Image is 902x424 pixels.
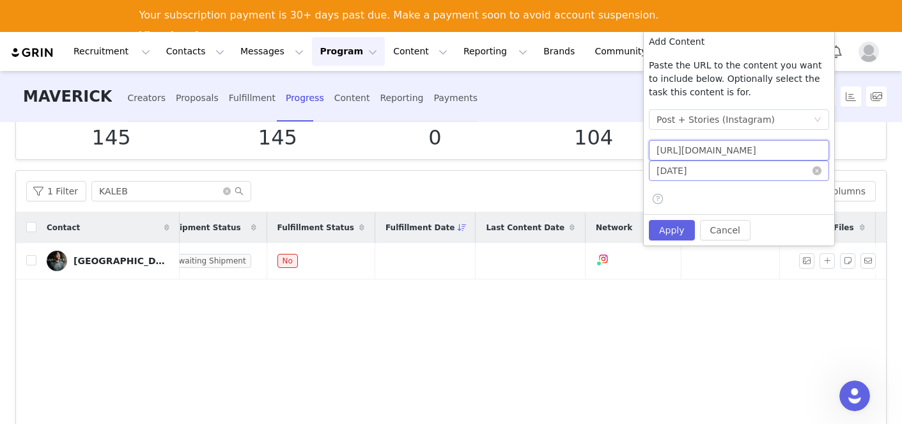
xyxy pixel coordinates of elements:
[139,29,218,43] a: View Invoices
[176,81,219,115] div: Proposals
[385,37,455,66] button: Content
[10,47,55,59] img: grin logo
[385,222,455,233] span: Fulfillment Date
[598,254,609,264] img: instagram.svg
[596,222,632,233] span: Network
[229,81,276,115] div: Fulfillment
[573,126,614,149] p: 104
[700,220,750,240] button: Cancel
[587,37,660,66] a: Community
[822,37,850,66] button: Notifications
[286,81,324,115] div: Progress
[380,81,423,115] div: Reporting
[421,126,449,149] p: 0
[859,42,879,62] img: placeholder-profile.jpg
[88,126,135,149] p: 145
[139,9,659,22] div: Your subscription payment is 30+ days past due. Make a payment soon to avoid account suspension.
[334,81,370,115] div: Content
[233,37,311,66] button: Messages
[851,42,892,62] button: Profile
[277,222,354,233] span: Fulfillment Status
[433,81,478,115] div: Payments
[649,220,695,240] button: Apply
[74,256,169,266] div: [GEOGRAPHIC_DATA]
[91,181,251,201] input: Search...
[649,140,829,161] input: Paste the URL
[486,222,564,233] span: Last Content Date
[169,254,251,268] span: Awaiting Shipment
[23,71,112,123] h3: MAVERICK
[47,251,169,271] a: [GEOGRAPHIC_DATA]
[649,59,829,99] p: Paste the URL to the content you want to include below. Optionally select the task this content i...
[47,251,67,271] img: 42ace213-aeb1-4432-a46f-a89c21a77cae.jpg
[649,161,829,181] input: Posted Date
[657,110,775,129] div: Post + Stories (Instagram)
[456,37,535,66] button: Reporting
[169,222,241,233] span: Shipment Status
[159,37,232,66] button: Contacts
[312,37,385,66] button: Program
[860,253,881,269] span: Send Email
[26,181,86,201] button: 1 Filter
[258,126,297,149] p: 145
[816,181,876,201] button: Columns
[277,254,298,268] span: No
[839,381,870,411] iframe: Intercom live chat
[814,116,821,125] i: icon: down
[649,35,829,49] p: Add Content
[536,37,586,66] a: Brands
[127,81,166,115] div: Creators
[66,37,158,66] button: Recruitment
[235,187,244,196] i: icon: search
[813,166,821,175] i: icon: close-circle
[223,187,231,195] i: icon: close-circle
[47,222,80,233] span: Contact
